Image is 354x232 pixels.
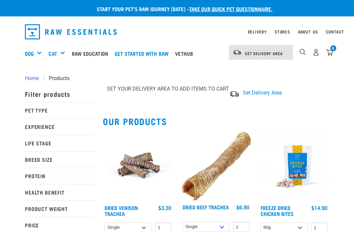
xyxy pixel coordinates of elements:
a: Raw Education [70,40,113,67]
a: take our quick pet questionnaire. [189,7,272,10]
div: $3.30 [158,205,171,211]
a: Home [25,74,43,82]
p: Life Stage [25,135,95,151]
h2: Our Products [103,116,329,126]
img: user.png [313,49,320,56]
p: SET YOUR DELIVERY AREA TO ADD ITEMS TO CART [107,85,229,93]
p: Filter products [25,86,95,102]
a: Freeze Dried Chicken Bites [261,206,294,215]
a: Vethub [173,40,198,67]
a: Stores [275,31,290,33]
p: Product Weight [25,200,95,217]
a: About Us [298,31,318,33]
a: Get started with Raw [113,40,173,67]
input: 1 [233,222,249,232]
img: home-icon@2x.png [326,49,333,56]
a: Contact [326,31,344,33]
span: Home [25,74,39,82]
div: 0 [330,45,336,51]
div: $6.90 [236,204,249,210]
nav: breadcrumbs [25,74,329,82]
p: Breed Size [25,151,95,168]
img: home-icon-1@2x.png [300,49,306,55]
img: van-moving.png [233,50,242,55]
p: Health Benefit [25,184,95,200]
span: Set Delivery Area [245,52,283,54]
p: Experience [25,118,95,135]
div: $14.90 [311,205,327,211]
a: Dried Venison Trachea [105,206,138,215]
a: Cat [49,50,57,57]
a: Dog [25,50,34,57]
img: van-moving.png [229,91,240,97]
img: Stack of treats for pets including venison trachea [103,131,173,201]
img: Raw Essentials Logo [25,24,117,39]
a: Dried Beef Trachea [183,205,229,208]
p: Pet Type [25,102,95,118]
img: RE Product Shoot 2023 Nov8581 [259,131,329,201]
nav: dropdown navigation [20,22,334,42]
a: Delivery [248,31,267,33]
img: Trachea [181,131,251,201]
span: Set Delivery Area [243,90,282,96]
p: Protein [25,168,95,184]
